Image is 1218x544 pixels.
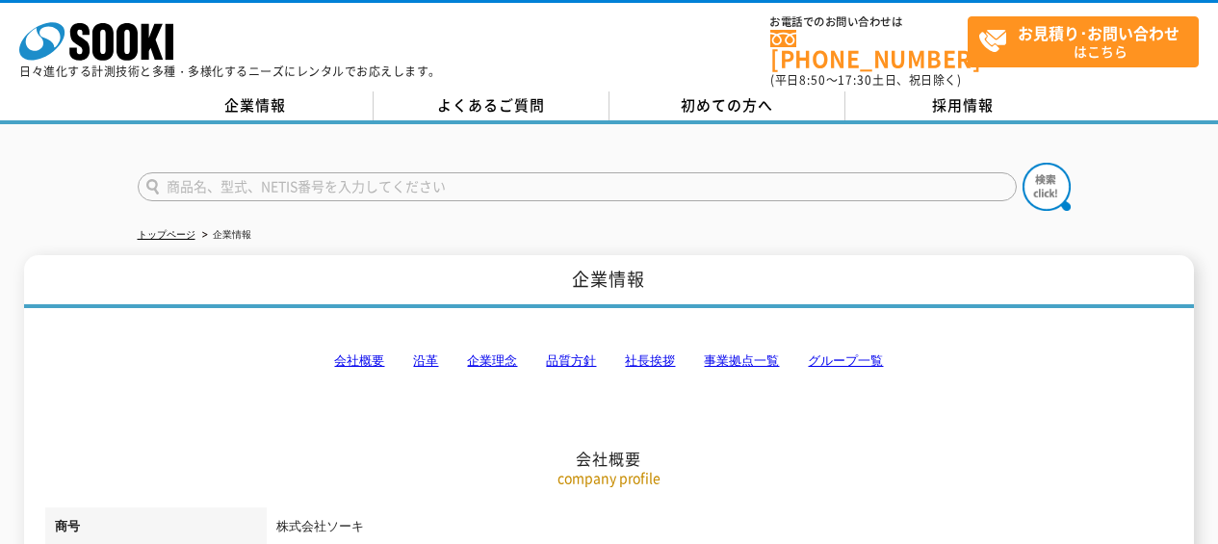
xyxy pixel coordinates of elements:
[704,353,779,368] a: 事業拠点一覧
[138,91,374,120] a: 企業情報
[546,353,596,368] a: 品質方針
[845,91,1081,120] a: 採用情報
[45,468,1172,488] p: company profile
[799,71,826,89] span: 8:50
[45,256,1172,469] h2: 会社概要
[374,91,609,120] a: よくあるご質問
[770,71,961,89] span: (平日 ～ 土日、祝日除く)
[978,17,1198,65] span: はこちら
[138,229,195,240] a: トップページ
[334,353,384,368] a: 会社概要
[1018,21,1179,44] strong: お見積り･お問い合わせ
[198,225,251,246] li: 企業情報
[681,94,773,116] span: 初めての方へ
[24,255,1193,308] h1: 企業情報
[808,353,883,368] a: グループ一覧
[467,353,517,368] a: 企業理念
[413,353,438,368] a: 沿革
[770,16,968,28] span: お電話でのお問い合わせは
[968,16,1199,67] a: お見積り･お問い合わせはこちら
[19,65,441,77] p: 日々進化する計測技術と多種・多様化するニーズにレンタルでお応えします。
[1023,163,1071,211] img: btn_search.png
[609,91,845,120] a: 初めての方へ
[138,172,1017,201] input: 商品名、型式、NETIS番号を入力してください
[838,71,872,89] span: 17:30
[625,353,675,368] a: 社長挨拶
[770,30,968,69] a: [PHONE_NUMBER]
